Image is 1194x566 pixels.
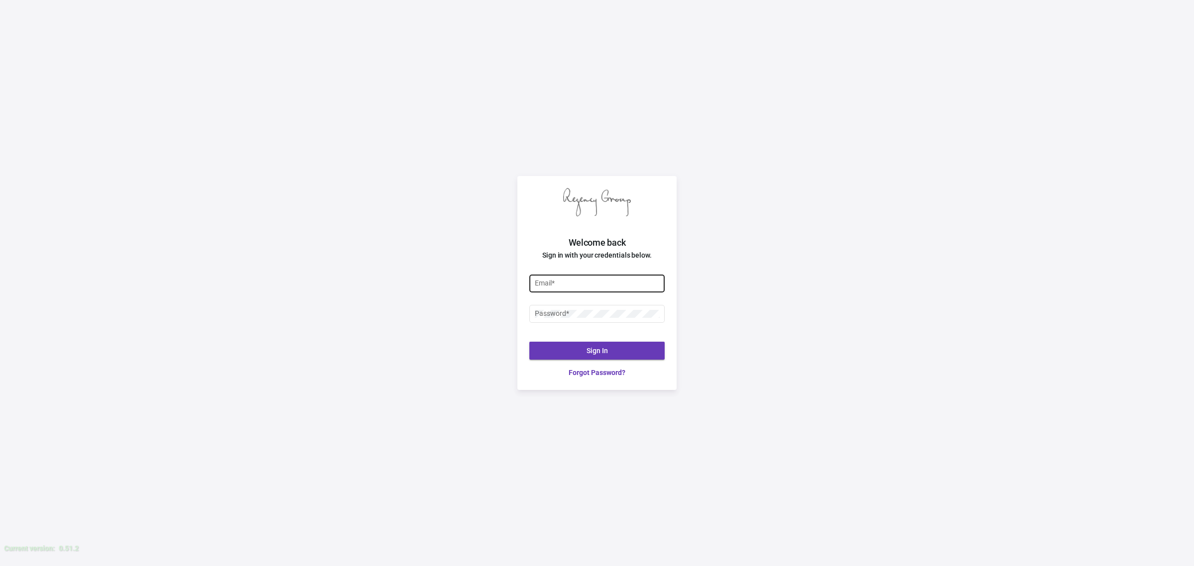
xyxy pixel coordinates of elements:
span: Sign In [587,347,608,355]
button: Sign In [529,342,665,360]
div: 0.51.2 [59,543,79,554]
div: Current version: [4,543,55,554]
h4: Sign in with your credentials below. [517,249,677,261]
a: Forgot Password? [529,368,665,378]
img: Regency Group logo [563,188,631,216]
h2: Welcome back [517,236,677,249]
